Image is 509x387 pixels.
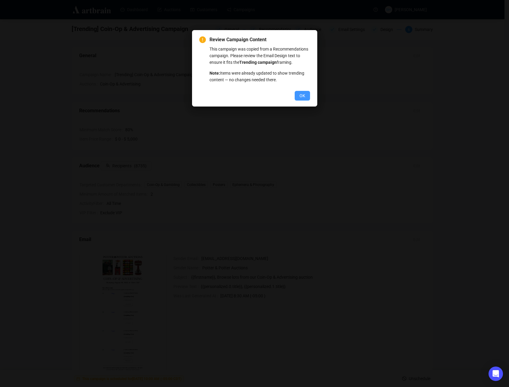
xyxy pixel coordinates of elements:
span: OK [300,92,305,99]
span: exclamation-circle [199,36,206,43]
p: Items were already updated to show trending content — no changes needed there. [209,70,310,83]
strong: Trending campaign [239,60,277,65]
span: Review Campaign Content [209,36,310,43]
div: Open Intercom Messenger [489,367,503,381]
button: OK [295,91,310,101]
p: This campaign was copied from a Recommendations campaign. Please review the Email Design text to ... [209,46,310,66]
strong: Note: [209,71,220,76]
